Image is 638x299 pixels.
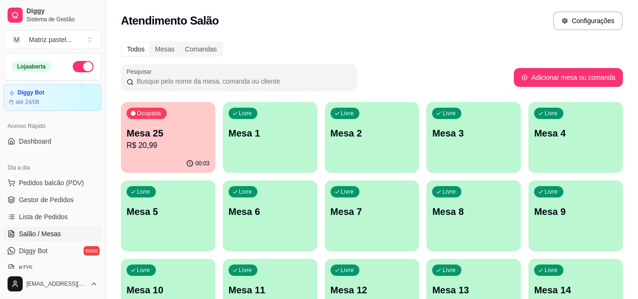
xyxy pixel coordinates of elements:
[4,4,102,26] a: DiggySistema de Gestão
[426,180,521,251] button: LivreMesa 8
[4,175,102,190] button: Pedidos balcão (PDV)
[12,35,21,44] span: M
[528,102,623,173] button: LivreMesa 4
[150,43,179,56] div: Mesas
[442,110,456,117] p: Livre
[341,188,354,196] p: Livre
[19,263,33,273] span: KDS
[26,7,98,16] span: Diggy
[534,205,617,218] p: Mesa 9
[325,180,419,251] button: LivreMesa 7
[122,43,150,56] div: Todos
[121,102,215,173] button: OcupadaMesa 25R$ 20,9900:03
[196,160,210,167] p: 00:03
[544,266,558,274] p: Livre
[127,127,210,140] p: Mesa 25
[127,68,155,76] label: Pesquisar
[19,195,74,205] span: Gestor de Pedidos
[239,110,252,117] p: Livre
[127,283,210,297] p: Mesa 10
[19,212,68,222] span: Lista de Pedidos
[553,11,623,30] button: Configurações
[26,280,86,288] span: [EMAIL_ADDRESS][DOMAIN_NAME]
[514,68,623,87] button: Adicionar mesa ou comanda
[29,35,72,44] div: Matriz pastel ...
[534,127,617,140] p: Mesa 4
[544,188,558,196] p: Livre
[4,209,102,224] a: Lista de Pedidos
[137,266,150,274] p: Livre
[534,283,617,297] p: Mesa 14
[12,61,51,72] div: Loja aberta
[127,205,210,218] p: Mesa 5
[4,84,102,111] a: Diggy Botaté 24/08
[442,266,456,274] p: Livre
[229,205,312,218] p: Mesa 6
[4,30,102,49] button: Select a team
[331,127,414,140] p: Mesa 2
[19,229,61,239] span: Salão / Mesas
[432,205,515,218] p: Mesa 8
[73,61,94,72] button: Alterar Status
[544,110,558,117] p: Livre
[19,246,48,256] span: Diggy Bot
[4,260,102,275] a: KDS
[26,16,98,23] span: Sistema de Gestão
[137,188,150,196] p: Livre
[4,226,102,241] a: Salão / Mesas
[325,102,419,173] button: LivreMesa 2
[229,127,312,140] p: Mesa 1
[528,180,623,251] button: LivreMesa 9
[341,266,354,274] p: Livre
[223,102,317,173] button: LivreMesa 1
[442,188,456,196] p: Livre
[331,205,414,218] p: Mesa 7
[223,180,317,251] button: LivreMesa 6
[121,13,219,28] h2: Atendimento Salão
[4,192,102,207] a: Gestor de Pedidos
[17,89,44,96] article: Diggy Bot
[127,140,210,151] p: R$ 20,99
[4,243,102,258] a: Diggy Botnovo
[331,283,414,297] p: Mesa 12
[4,160,102,175] div: Dia a dia
[19,137,51,146] span: Dashboard
[239,188,252,196] p: Livre
[180,43,222,56] div: Comandas
[137,110,161,117] p: Ocupada
[4,119,102,134] div: Acesso Rápido
[341,110,354,117] p: Livre
[121,180,215,251] button: LivreMesa 5
[426,102,521,173] button: LivreMesa 3
[239,266,252,274] p: Livre
[4,134,102,149] a: Dashboard
[19,178,84,188] span: Pedidos balcão (PDV)
[16,98,39,106] article: até 24/08
[134,77,351,86] input: Pesquisar
[432,127,515,140] p: Mesa 3
[4,273,102,295] button: [EMAIL_ADDRESS][DOMAIN_NAME]
[229,283,312,297] p: Mesa 11
[432,283,515,297] p: Mesa 13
